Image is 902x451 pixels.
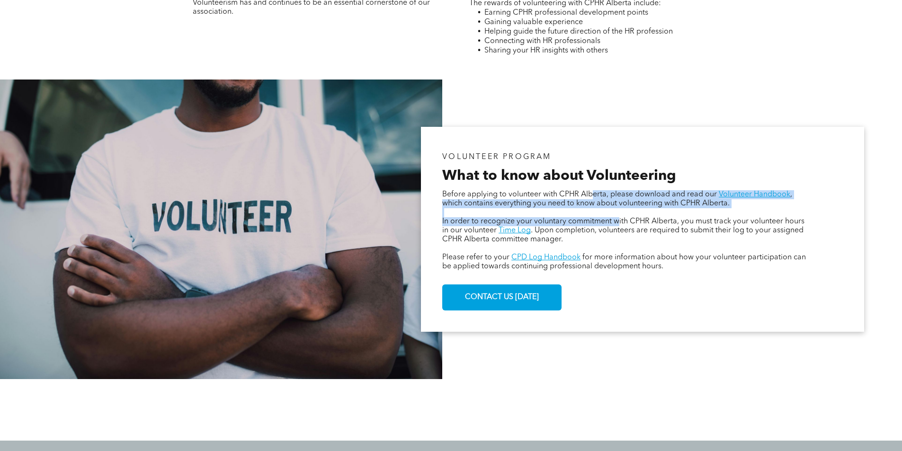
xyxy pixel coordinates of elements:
[484,9,648,17] span: Earning CPHR professional development points
[484,28,673,35] span: Helping guide the future direction of the HR profession
[484,47,608,54] span: Sharing your HR insights with others
[442,169,676,183] span: What to know about Volunteering
[719,191,790,198] a: Volunteer Handbook
[499,227,531,234] a: Time Log
[442,153,551,161] span: VOLUNTEER PROGRAM
[442,227,804,243] span: . Upon completion, volunteers are required to submit their log to your assigned CPHR Alberta comm...
[442,254,806,270] span: for more information about how your volunteer participation can be applied towards continuing pro...
[511,254,580,261] a: CPD Log Handbook
[462,288,542,307] span: CONTACT US [DATE]
[442,191,717,198] span: Before applying to volunteer with CPHR Alberta, please download and read our
[442,254,509,261] span: Please refer to your
[484,18,583,26] span: Gaining valuable experience
[484,37,600,45] span: Connecting with HR professionals
[442,218,804,234] span: In order to recognize your voluntary commitment with CPHR Alberta, you must track your volunteer ...
[442,284,562,310] a: CONTACT US [DATE]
